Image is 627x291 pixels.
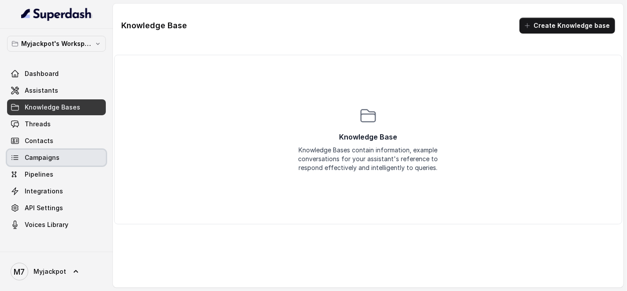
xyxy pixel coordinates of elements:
img: light.svg [21,7,92,21]
p: Knowledge Base [339,132,397,142]
a: Threads [7,116,106,132]
a: Integrations [7,183,106,199]
span: Knowledge Bases [25,103,80,112]
button: Create Knowledge base [519,18,615,34]
span: Campaigns [25,153,60,162]
h1: Knowledge Base [121,19,187,33]
span: Threads [25,120,51,128]
span: Myjackpot [34,267,66,276]
a: Knowledge Bases [7,99,106,115]
a: Pipelines [7,166,106,182]
a: API Settings [7,200,106,216]
p: Myjackpot's Workspace [21,38,92,49]
button: Myjackpot's Workspace [7,36,106,52]
a: Myjackpot [7,259,106,284]
span: Dashboard [25,69,59,78]
div: Knowledge Bases contain information, example conversations for your assistant's reference to resp... [298,146,439,172]
text: M7 [14,267,25,276]
span: Contacts [25,136,53,145]
span: Voices Library [25,220,68,229]
a: Assistants [7,83,106,98]
a: Campaigns [7,150,106,166]
a: Contacts [7,133,106,149]
span: Pipelines [25,170,53,179]
span: Assistants [25,86,58,95]
a: Dashboard [7,66,106,82]
span: API Settings [25,204,63,212]
a: Voices Library [7,217,106,233]
span: Integrations [25,187,63,196]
